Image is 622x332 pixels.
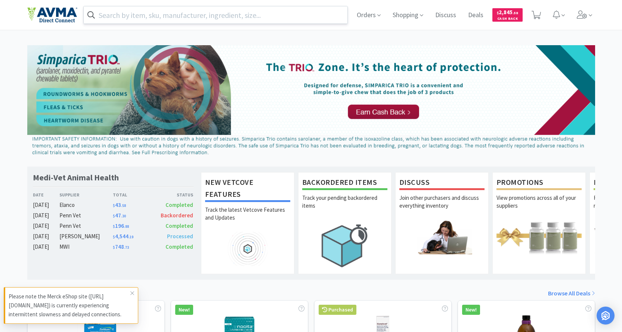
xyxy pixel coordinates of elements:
a: [DATE]Penn Vet$47.30Backordered [33,211,194,220]
div: [DATE] [33,221,60,230]
span: . 88 [124,224,129,229]
span: . 58 [513,10,518,15]
span: . 58 [121,203,126,208]
img: hero_feature_roadmap.png [205,232,290,266]
span: 47 [113,212,126,219]
div: Penn Vet [59,221,113,230]
span: 748 [113,243,129,250]
a: DiscussJoin other purchasers and discuss everything inventory [395,172,489,274]
a: [DATE]MWI$748.73Completed [33,242,194,251]
a: PromotionsView promotions across all of your suppliers [492,172,586,274]
a: [DATE][PERSON_NAME]$4,544.19Processed [33,232,194,241]
span: 4,544 [113,233,133,240]
p: Track the latest Vetcove Features and Updates [205,206,290,232]
div: [DATE] [33,232,60,241]
div: Total [113,191,153,198]
span: Processed [167,233,193,240]
div: [PERSON_NAME] [59,232,113,241]
div: Penn Vet [59,211,113,220]
span: $ [497,10,499,15]
span: $ [113,235,115,239]
p: View promotions across all of your suppliers [496,194,582,220]
a: Discuss [432,12,459,19]
div: Open Intercom Messenger [597,307,615,325]
h1: Medi-Vet Animal Health [33,172,119,183]
span: Completed [165,222,193,229]
a: $2,845.58Cash Back [492,5,523,25]
input: Search by item, sku, manufacturer, ingredient, size... [84,6,348,24]
div: MWI [59,242,113,251]
span: 43 [113,201,126,208]
a: Backordered ItemsTrack your pending backordered items [298,172,392,274]
h1: Backordered Items [302,176,387,190]
span: $ [113,203,115,208]
h1: Discuss [399,176,485,190]
div: Date [33,191,60,198]
p: Please note the Merck eShop site ([URL][DOMAIN_NAME]) is currently experiencing intermittent slow... [9,292,130,319]
a: [DATE]Penn Vet$196.88Completed [33,221,194,230]
span: $ [113,224,115,229]
span: Cash Back [497,17,518,22]
a: Browse All Deals [548,289,595,298]
a: [DATE]Elanco$43.58Completed [33,201,194,210]
div: Supplier [59,191,113,198]
img: hero_discuss.png [399,220,485,254]
span: Completed [165,243,193,250]
h1: New Vetcove Features [205,176,290,202]
span: $ [113,245,115,250]
span: 2,845 [497,9,518,16]
span: $ [113,214,115,218]
div: Elanco [59,201,113,210]
span: Completed [165,201,193,208]
p: Join other purchasers and discuss everything inventory [399,194,485,220]
img: hero_backorders.png [302,220,387,271]
h1: Promotions [496,176,582,190]
div: Status [153,191,194,198]
div: [DATE] [33,242,60,251]
a: New Vetcove FeaturesTrack the latest Vetcove Features and Updates [201,172,294,274]
img: d2d77c193a314c21b65cb967bbf24cd3_44.png [27,45,595,159]
span: . 30 [121,214,126,218]
div: [DATE] [33,201,60,210]
span: . 73 [124,245,129,250]
img: hero_promotions.png [496,220,582,254]
span: . 19 [129,235,133,239]
img: e4e33dab9f054f5782a47901c742baa9_102.png [27,7,77,23]
p: Track your pending backordered items [302,194,387,220]
span: Backordered [161,212,193,219]
span: 196 [113,222,129,229]
div: [DATE] [33,211,60,220]
a: Deals [465,12,486,19]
